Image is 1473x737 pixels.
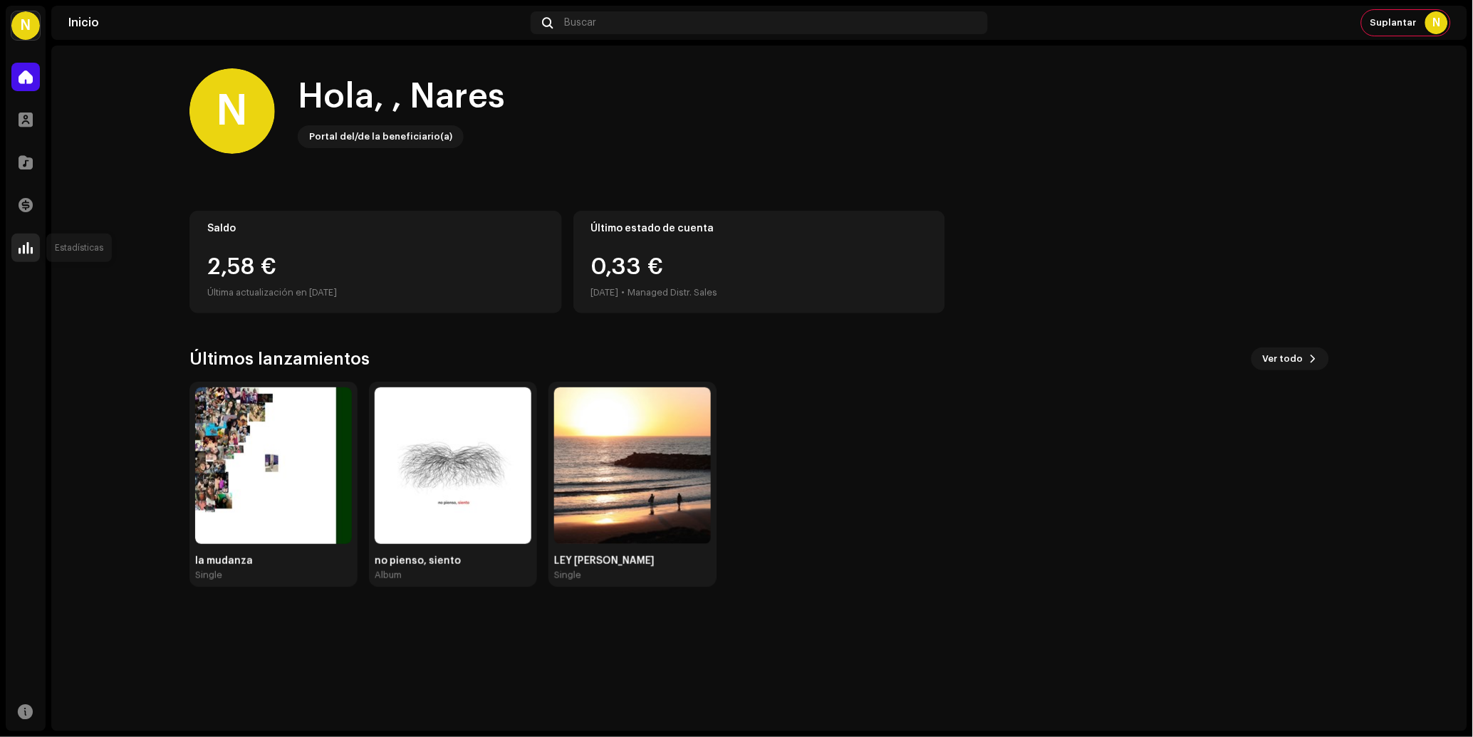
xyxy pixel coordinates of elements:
div: N [189,68,275,154]
img: 36cd14a6-5e78-4acd-951c-ea845b00dbb3 [375,387,531,544]
re-o-card-value: Saldo [189,211,562,313]
span: Buscar [564,17,596,28]
div: la mudanza [195,555,352,567]
span: Ver todo [1263,345,1303,373]
div: Album [375,570,402,581]
div: Saldo [207,223,544,234]
div: no pienso, siento [375,555,531,567]
div: [DATE] [591,284,619,301]
div: Inicio [68,17,525,28]
div: N [1425,11,1448,34]
img: b1f16447-092e-4c69-b556-6364ab15f585 [554,387,711,544]
div: Último estado de cuenta [591,223,928,234]
div: • [622,284,625,301]
re-o-card-value: Último estado de cuenta [573,211,946,313]
button: Ver todo [1251,347,1329,370]
div: Single [195,570,222,581]
div: Portal del/de la beneficiario(a) [309,128,452,145]
div: Managed Distr. Sales [628,284,718,301]
img: 72b97ae8-f71a-47d5-8250-c399260ba896 [195,387,352,544]
h3: Últimos lanzamientos [189,347,370,370]
div: Hola, , Nares [298,74,505,120]
span: Suplantar [1370,17,1417,28]
div: LEY [PERSON_NAME] [554,555,711,567]
div: Última actualización en [DATE] [207,284,544,301]
div: N [11,11,40,40]
div: Single [554,570,581,581]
